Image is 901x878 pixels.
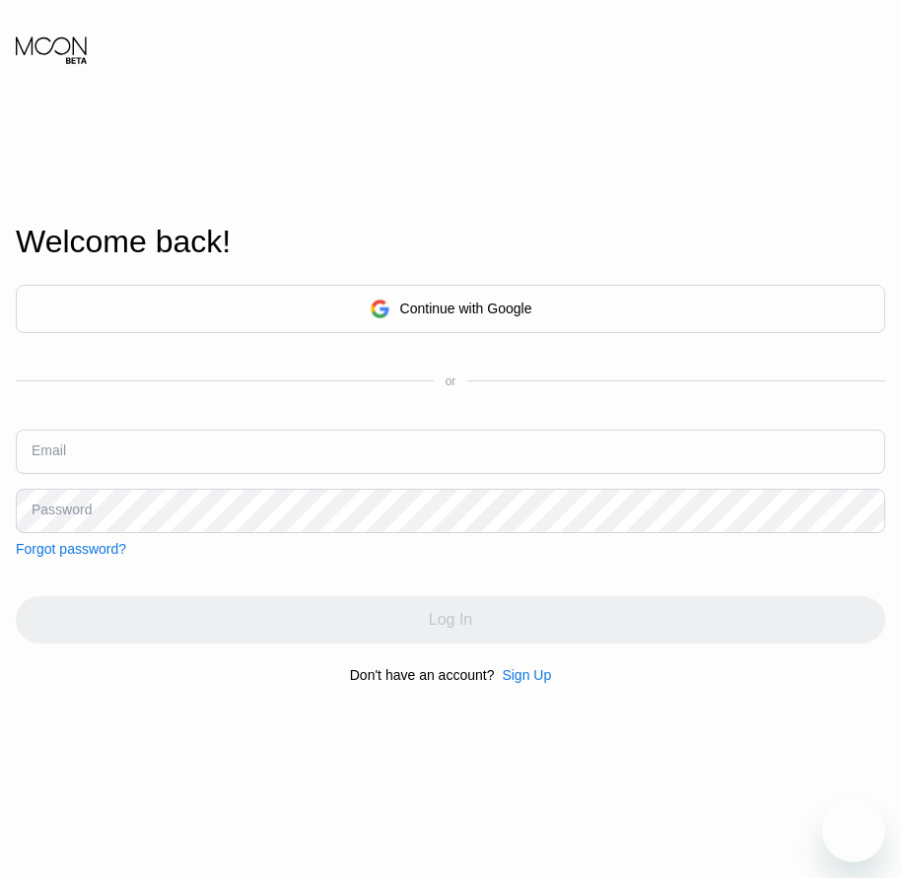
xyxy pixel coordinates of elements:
[32,502,92,517] div: Password
[400,301,532,316] div: Continue with Google
[16,541,126,557] div: Forgot password?
[32,442,66,458] div: Email
[502,667,551,683] div: Sign Up
[16,224,885,260] div: Welcome back!
[350,667,495,683] div: Don't have an account?
[446,374,456,388] div: or
[822,799,885,862] iframe: Button to launch messaging window
[16,285,885,333] div: Continue with Google
[494,667,551,683] div: Sign Up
